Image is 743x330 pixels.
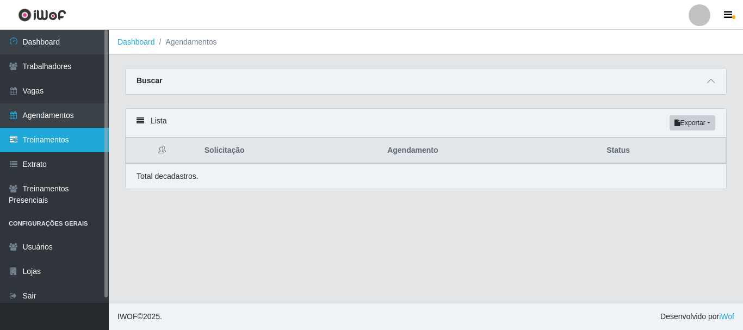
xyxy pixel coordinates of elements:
div: Lista [126,109,726,138]
p: Total de cadastros. [137,171,199,182]
a: iWof [719,312,734,321]
nav: breadcrumb [109,30,743,55]
span: © 2025 . [117,311,162,322]
span: Desenvolvido por [660,311,734,322]
strong: Buscar [137,76,162,85]
th: Solicitação [198,138,381,164]
span: IWOF [117,312,138,321]
img: CoreUI Logo [18,8,66,22]
li: Agendamentos [155,36,217,48]
th: Status [600,138,726,164]
a: Dashboard [117,38,155,46]
button: Exportar [670,115,715,130]
th: Agendamento [381,138,600,164]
